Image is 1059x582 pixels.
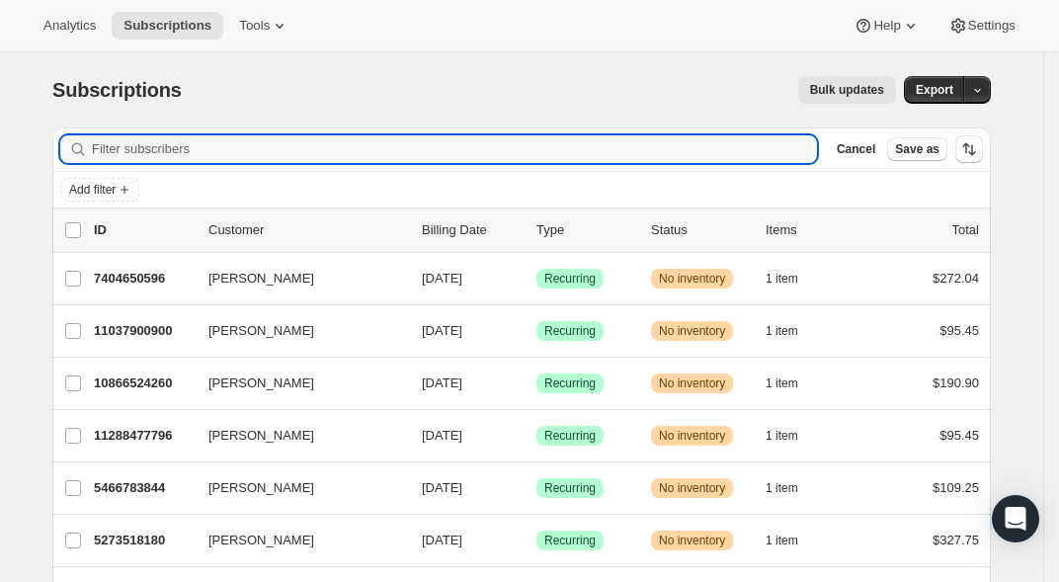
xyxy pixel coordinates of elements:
div: 10866524260[PERSON_NAME][DATE]SuccessRecurringWarningNo inventory1 item$190.90 [94,370,979,397]
div: Open Intercom Messenger [992,495,1039,542]
span: Save as [895,141,939,157]
button: Cancel [829,137,883,161]
span: No inventory [659,428,725,444]
span: $95.45 [939,428,979,443]
div: 5273518180[PERSON_NAME][DATE]SuccessRecurringWarningNo inventory1 item$327.75 [94,527,979,554]
span: Help [873,18,900,34]
input: Filter subscribers [92,135,817,163]
span: Recurring [544,271,596,287]
span: Settings [968,18,1016,34]
button: Add filter [60,178,139,202]
p: Total [952,220,979,240]
p: Status [651,220,750,240]
span: 1 item [766,428,798,444]
div: IDCustomerBilling DateTypeStatusItemsTotal [94,220,979,240]
span: $272.04 [933,271,979,286]
p: 11037900900 [94,321,193,341]
span: [DATE] [422,323,462,338]
span: $190.90 [933,375,979,390]
span: $95.45 [939,323,979,338]
span: $327.75 [933,533,979,547]
div: 11037900900[PERSON_NAME][DATE]SuccessRecurringWarningNo inventory1 item$95.45 [94,317,979,345]
button: [PERSON_NAME] [197,368,394,399]
p: Billing Date [422,220,521,240]
span: 1 item [766,323,798,339]
button: Subscriptions [112,12,223,40]
button: Tools [227,12,301,40]
p: 5273518180 [94,531,193,550]
span: No inventory [659,533,725,548]
button: [PERSON_NAME] [197,420,394,452]
span: Cancel [837,141,875,157]
button: [PERSON_NAME] [197,315,394,347]
span: Tools [239,18,270,34]
span: [DATE] [422,271,462,286]
p: ID [94,220,193,240]
span: Recurring [544,480,596,496]
button: 1 item [766,317,820,345]
div: Type [536,220,635,240]
button: [PERSON_NAME] [197,525,394,556]
button: Analytics [32,12,108,40]
span: [PERSON_NAME] [208,426,314,446]
button: 1 item [766,370,820,397]
button: Save as [887,137,947,161]
p: 11288477796 [94,426,193,446]
span: [DATE] [422,533,462,547]
span: No inventory [659,271,725,287]
span: Subscriptions [52,79,182,101]
p: 10866524260 [94,374,193,393]
span: Recurring [544,375,596,391]
span: No inventory [659,323,725,339]
p: 5466783844 [94,478,193,498]
span: $109.25 [933,480,979,495]
span: Recurring [544,428,596,444]
span: [DATE] [422,480,462,495]
button: Settings [937,12,1027,40]
span: [PERSON_NAME] [208,478,314,498]
span: [DATE] [422,375,462,390]
span: [PERSON_NAME] [208,374,314,393]
div: Items [766,220,864,240]
div: 5466783844[PERSON_NAME][DATE]SuccessRecurringWarningNo inventory1 item$109.25 [94,474,979,502]
span: No inventory [659,480,725,496]
button: [PERSON_NAME] [197,472,394,504]
span: Export [916,82,953,98]
span: Add filter [69,182,116,198]
span: No inventory [659,375,725,391]
p: 7404650596 [94,269,193,289]
span: 1 item [766,480,798,496]
span: [PERSON_NAME] [208,269,314,289]
span: 1 item [766,375,798,391]
button: Bulk updates [798,76,896,104]
button: Sort the results [955,135,983,163]
span: Analytics [43,18,96,34]
span: Recurring [544,323,596,339]
span: Bulk updates [810,82,884,98]
span: [PERSON_NAME] [208,321,314,341]
button: 1 item [766,422,820,450]
button: 1 item [766,527,820,554]
button: 1 item [766,474,820,502]
button: Help [842,12,932,40]
p: Customer [208,220,406,240]
span: [PERSON_NAME] [208,531,314,550]
span: 1 item [766,271,798,287]
span: Recurring [544,533,596,548]
button: 1 item [766,265,820,292]
span: Subscriptions [123,18,211,34]
button: Export [904,76,965,104]
div: 11288477796[PERSON_NAME][DATE]SuccessRecurringWarningNo inventory1 item$95.45 [94,422,979,450]
span: [DATE] [422,428,462,443]
button: [PERSON_NAME] [197,263,394,294]
div: 7404650596[PERSON_NAME][DATE]SuccessRecurringWarningNo inventory1 item$272.04 [94,265,979,292]
span: 1 item [766,533,798,548]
